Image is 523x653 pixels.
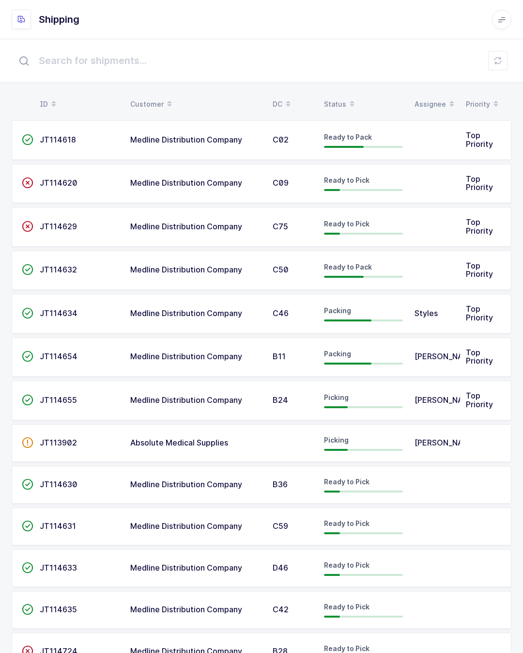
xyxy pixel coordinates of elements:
div: Customer [130,96,261,112]
span: Ready to Pack [324,133,372,141]
span: JT113902 [40,438,77,447]
div: Status [324,96,403,112]
span:  [22,308,33,318]
span: Ready to Pick [324,561,369,569]
div: Priority [466,96,502,112]
span: JT114630 [40,479,77,489]
span:  [22,395,33,405]
span: C50 [273,265,289,274]
span: Top Priority [466,174,493,192]
span: Ready to Pick [324,603,369,611]
span:  [22,479,33,489]
span: C42 [273,605,289,614]
span:  [22,222,33,231]
span: Ready to Pick [324,478,369,486]
span: Ready to Pick [324,644,369,653]
span: Ready to Pick [324,519,369,527]
span: Ready to Pick [324,176,369,184]
span:  [22,438,33,447]
span: Medline Distribution Company [130,605,242,614]
span: Top Priority [466,304,493,322]
span: Picking [324,393,349,401]
span: C09 [273,178,289,188]
span: Top Priority [466,391,493,409]
span: Medline Distribution Company [130,563,242,573]
span: Packing [324,306,351,315]
span: D46 [273,563,288,573]
span: Medline Distribution Company [130,395,242,405]
span: JT114632 [40,265,77,274]
span: Packing [324,350,351,358]
span: Top Priority [466,348,493,366]
span: [PERSON_NAME] [415,351,478,361]
span: Picking [324,436,349,444]
span: JT114635 [40,605,77,614]
span: Top Priority [466,130,493,149]
span: [PERSON_NAME] [415,438,478,447]
span: B11 [273,351,286,361]
span:  [22,265,33,274]
span: Absolute Medical Supplies [130,438,228,447]
span: JT114655 [40,395,77,405]
span:  [22,178,33,188]
span:  [22,351,33,361]
span: Medline Distribution Company [130,222,242,231]
span:  [22,521,33,531]
span: JT114634 [40,308,77,318]
span:  [22,135,33,144]
span: Medline Distribution Company [130,479,242,489]
input: Search for shipments... [12,45,511,76]
span: C02 [273,135,289,144]
span: Top Priority [466,217,493,236]
span: B36 [273,479,288,489]
span: Medline Distribution Company [130,308,242,318]
span: B24 [273,395,288,405]
span: C75 [273,222,288,231]
span: [PERSON_NAME] [415,395,478,405]
span: Ready to Pack [324,263,372,271]
span: C46 [273,308,289,318]
h1: Shipping [39,12,79,27]
div: DC [273,96,312,112]
span: JT114654 [40,351,77,361]
span: JT114618 [40,135,76,144]
span: JT114629 [40,222,77,231]
span: Styles [415,308,438,318]
div: ID [40,96,119,112]
span: Medline Distribution Company [130,135,242,144]
span: Medline Distribution Company [130,351,242,361]
div: Assignee [415,96,454,112]
span: Medline Distribution Company [130,178,242,188]
span:  [22,605,33,614]
span: Ready to Pick [324,220,369,228]
span: JT114633 [40,563,77,573]
span: Medline Distribution Company [130,265,242,274]
span: Medline Distribution Company [130,521,242,531]
span: Top Priority [466,261,493,279]
span: JT114620 [40,178,77,188]
span: C59 [273,521,288,531]
span: JT114631 [40,521,76,531]
span:  [22,563,33,573]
